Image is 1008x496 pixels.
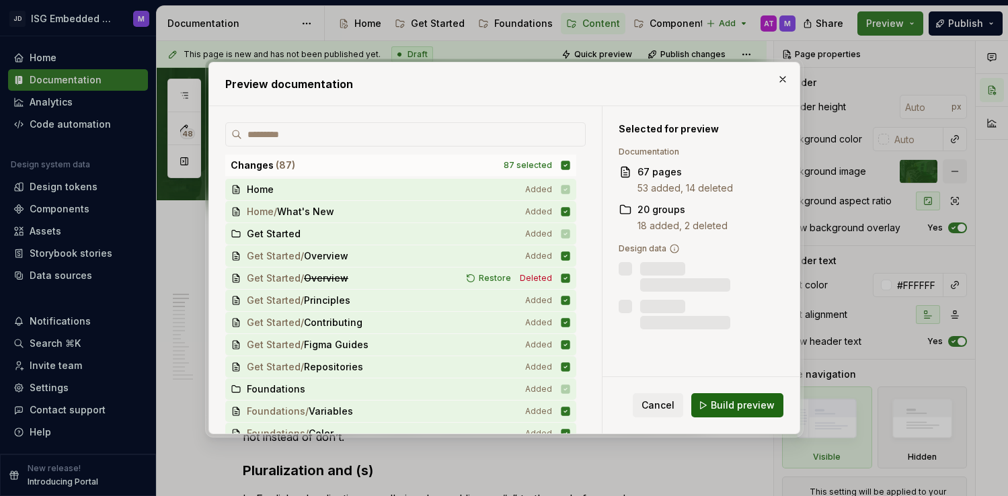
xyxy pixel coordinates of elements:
span: Contributing [304,316,362,329]
span: / [305,405,309,418]
div: 53 added, 14 deleted [637,181,733,195]
span: Restore [479,273,511,284]
span: Added [525,362,552,372]
div: 67 pages [637,165,733,179]
div: Selected for preview [619,122,768,136]
span: Get Started [247,338,301,352]
span: / [301,338,304,352]
span: Added [525,339,552,350]
span: Variables [309,405,353,418]
span: Home [247,205,274,218]
span: Get Started [247,316,301,329]
span: / [301,272,304,285]
span: Cancel [642,399,674,412]
span: / [301,360,304,374]
div: Changes [231,159,496,172]
span: / [301,316,304,329]
div: 20 groups [637,203,728,216]
span: Overview [304,272,348,285]
span: / [301,249,304,263]
span: Get Started [247,249,301,263]
span: / [305,427,309,440]
span: Foundations [247,427,305,440]
span: Added [525,206,552,217]
span: Principles [304,294,350,307]
span: What's New [277,205,334,218]
span: Added [525,317,552,328]
div: Design data [619,243,768,254]
div: Documentation [619,147,768,157]
div: 18 added, 2 deleted [637,219,728,233]
span: Overview [304,249,348,263]
button: Cancel [633,393,683,417]
span: / [274,205,277,218]
button: Build preview [691,393,783,417]
span: Get Started [247,360,301,374]
div: 87 selected [504,160,552,171]
button: Restore [462,272,517,285]
h2: Preview documentation [225,76,783,92]
span: Foundations [247,405,305,418]
span: Deleted [520,273,552,284]
span: Added [525,251,552,261]
span: Added [525,406,552,417]
span: Color [309,427,336,440]
span: Added [525,428,552,439]
span: Figma Guides [304,338,369,352]
span: ( 87 ) [276,159,295,171]
span: Build preview [711,399,775,412]
span: Added [525,295,552,306]
span: / [301,294,304,307]
span: Get Started [247,272,301,285]
span: Get Started [247,294,301,307]
span: Repositories [304,360,363,374]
